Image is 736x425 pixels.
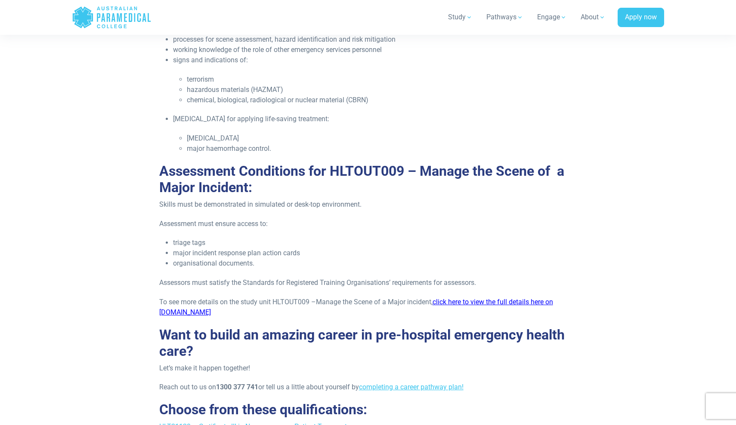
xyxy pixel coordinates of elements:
li: [MEDICAL_DATA] for applying life-saving treatment: [173,114,577,124]
li: triage tags [173,238,577,248]
li: [MEDICAL_DATA] [187,133,577,144]
p: To see more details on the study unit HLTOUT009 –Manage the Scene of a Major incident, [159,297,577,318]
li: major incident response plan action cards [173,248,577,258]
p: Assessment must ensure access to: [159,219,577,229]
h2: Want to build an amazing career in pre-hospital emergency health care? [159,327,577,360]
a: Apply now [618,8,664,28]
a: About [575,5,611,29]
li: major haemorrhage control. [187,144,577,154]
a: completing a career pathway plan! [359,383,464,391]
li: terrorism [187,74,577,85]
a: Australian Paramedical College [72,3,152,31]
p: Assessors must satisfy the Standards for Registered Training Organisations’ requirements for asse... [159,278,577,288]
p: Skills must be demonstrated in simulated or desk-top environment. [159,199,577,210]
a: Study [443,5,478,29]
p: Let’s make it happen together! [159,363,577,373]
p: Reach out to us on or tell us a little about yourself by [159,382,577,392]
li: hazardous materials (HAZMAT) [187,85,577,95]
li: working knowledge of the role of other emergency services personnel [173,45,577,55]
li: signs and indications of: [173,55,577,65]
a: Engage [532,5,572,29]
li: processes for scene assessment, hazard identification and risk mitigation [173,34,577,45]
li: organisational documents. [173,258,577,269]
strong: 1300 377 741 [216,383,258,391]
li: chemical, biological, radiological or nuclear material (CBRN) [187,95,577,105]
a: Pathways [481,5,529,29]
h2: Choose from these qualifications: [159,401,577,418]
h2: Assessment Conditions for HLTOUT009 – Manage the Scene of a Major Incident: [159,163,577,196]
